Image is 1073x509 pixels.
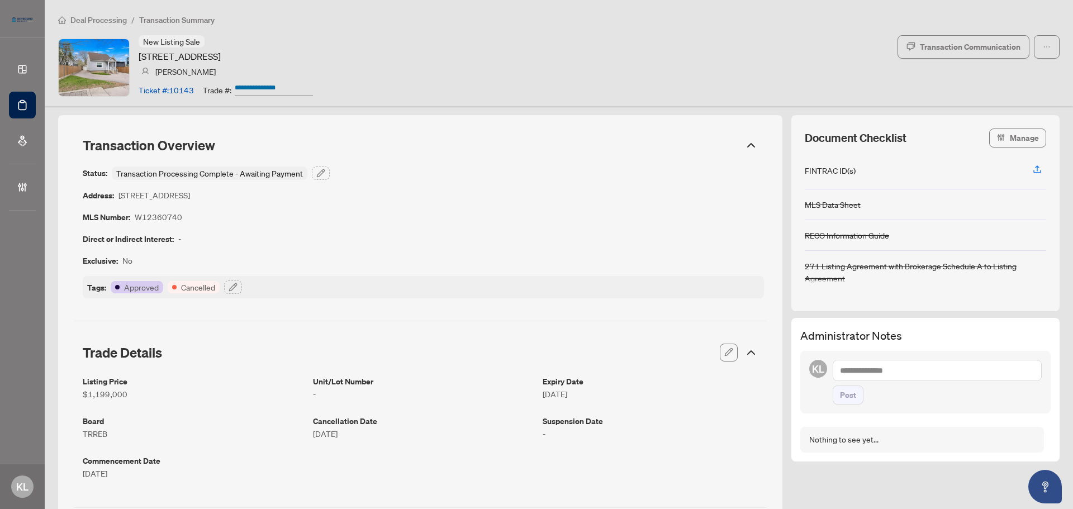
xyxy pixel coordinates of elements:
[805,229,889,241] div: RECO Information Guide
[543,388,764,400] article: [DATE]
[805,164,856,177] div: FINTRAC ID(s)
[59,39,129,96] img: IMG-W12360740_1.jpg
[833,386,863,405] button: Post
[83,211,130,223] article: MLS Number:
[920,38,1020,56] div: Transaction Communication
[83,189,114,202] article: Address:
[1028,470,1062,503] button: Open asap
[543,415,764,427] article: Suspension Date
[313,427,534,440] article: [DATE]
[800,327,1051,344] h3: Administrator Notes
[135,211,182,223] article: W12360740
[9,14,36,25] img: logo
[83,167,107,180] article: Status:
[124,281,159,293] article: Approved
[112,167,307,180] div: Transaction Processing Complete - Awaiting Payment
[805,260,1046,284] div: 271 Listing Agreement with Brokerage Schedule A to Listing Agreement
[805,130,906,146] span: Document Checklist
[203,84,231,96] article: Trade #:
[131,13,135,26] li: /
[139,50,221,63] article: [STREET_ADDRESS]
[83,137,215,154] span: Transaction Overview
[83,344,162,361] span: Trade Details
[83,254,118,267] article: Exclusive:
[155,65,216,78] article: [PERSON_NAME]
[70,15,127,25] span: Deal Processing
[16,479,29,494] span: KL
[989,129,1046,148] button: Manage
[139,15,215,25] span: Transaction Summary
[122,254,132,267] article: No
[1010,129,1039,147] span: Manage
[83,388,304,400] article: $1,199,000
[313,375,534,388] article: Unit/Lot Number
[898,35,1029,59] button: Transaction Communication
[809,434,879,446] div: Nothing to see yet...
[812,361,824,377] span: KL
[83,375,304,388] article: Listing Price
[83,415,304,427] article: Board
[87,281,106,294] article: Tags:
[74,337,767,368] div: Trade Details
[118,189,190,202] article: [STREET_ADDRESS]
[83,454,304,467] article: Commencement Date
[139,84,194,96] article: Ticket #: 10143
[74,131,767,160] div: Transaction Overview
[83,467,304,479] article: [DATE]
[181,281,215,293] article: Cancelled
[178,232,181,245] article: -
[83,427,304,440] article: TRREB
[313,415,534,427] article: Cancellation Date
[805,198,861,211] div: MLS Data Sheet
[313,388,534,400] article: -
[1043,43,1051,51] span: ellipsis
[543,427,764,440] article: -
[141,68,149,75] img: svg%3e
[543,375,764,388] article: Expiry Date
[143,36,200,46] span: New Listing Sale
[83,232,174,245] article: Direct or Indirect Interest:
[58,16,66,24] span: home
